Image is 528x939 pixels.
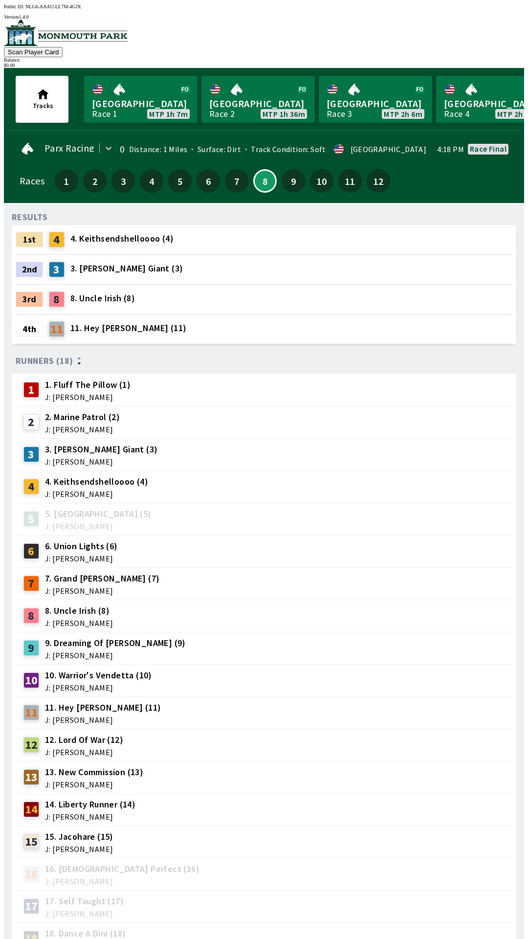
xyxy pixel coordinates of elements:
span: [GEOGRAPHIC_DATA] [92,97,190,110]
button: 6 [197,169,220,193]
span: 5. [GEOGRAPHIC_DATA] (5) [45,508,152,520]
div: 9 [23,640,39,656]
div: Version 1.4.0 [4,14,524,20]
span: 1 [57,178,76,184]
span: [GEOGRAPHIC_DATA] [327,97,424,110]
span: J: [PERSON_NAME] [45,748,123,756]
div: $ 0.00 [4,63,524,68]
a: [GEOGRAPHIC_DATA]Race 1MTP 1h 7m [84,76,198,123]
span: 10 [312,178,331,184]
div: 10 [23,672,39,688]
div: 7 [23,576,39,591]
div: 4 [49,232,65,247]
div: 3 [23,447,39,462]
span: J: [PERSON_NAME] [45,845,113,853]
button: 11 [338,169,362,193]
span: 14. Liberty Runner (14) [45,798,135,811]
div: 12 [23,737,39,753]
div: Race 2 [209,110,235,118]
div: 4 [23,479,39,494]
span: 13. New Commission (13) [45,766,143,779]
div: 15 [23,834,39,850]
span: Surface: Dirt [187,144,241,154]
div: 3rd [16,291,43,307]
div: 11 [49,321,65,337]
span: 9 [284,178,303,184]
button: 10 [310,169,333,193]
button: 2 [83,169,107,193]
span: MTP 2h 6m [384,110,422,118]
span: 4 [142,178,161,184]
span: 16. [DEMOGRAPHIC_DATA] Perfect (16) [45,863,199,875]
span: J: [PERSON_NAME] [45,555,118,562]
span: 11. Hey [PERSON_NAME] (11) [45,701,161,714]
span: 5 [171,178,189,184]
button: 8 [253,169,277,193]
div: Race 1 [92,110,117,118]
span: J: [PERSON_NAME] [45,813,135,821]
span: J: [PERSON_NAME] [45,425,120,433]
div: 0 [119,145,125,153]
span: Tracks [33,101,53,110]
div: 11 [23,705,39,720]
span: J: [PERSON_NAME] [45,877,199,885]
div: Race 4 [444,110,469,118]
div: RESULTS [12,213,48,221]
span: J: [PERSON_NAME] [45,522,152,530]
span: Runners (18) [16,357,73,365]
span: [GEOGRAPHIC_DATA] [209,97,307,110]
span: 4:18 PM [437,145,464,153]
span: Distance: 1 Miles [129,144,188,154]
button: 9 [282,169,305,193]
span: 7. Grand [PERSON_NAME] (7) [45,572,159,585]
span: J: [PERSON_NAME] [45,781,143,788]
span: 11. Hey [PERSON_NAME] (11) [70,322,186,335]
a: [GEOGRAPHIC_DATA]Race 2MTP 1h 36m [201,76,315,123]
span: 3. [PERSON_NAME] Giant (3) [45,443,157,456]
div: 6 [23,543,39,559]
div: Race final [470,145,506,153]
span: 10. Warrior's Vendetta (10) [45,669,152,682]
button: Tracks [16,76,68,123]
span: 1. Fluff The Pillow (1) [45,379,131,391]
span: 17. Self Taught (17) [45,895,124,908]
div: 8 [49,291,65,307]
div: 13 [23,769,39,785]
span: J: [PERSON_NAME] [45,587,159,595]
span: 12 [369,178,388,184]
div: 3 [49,262,65,277]
div: 17 [23,898,39,914]
div: Runners (18) [16,356,512,366]
span: 4. Keithsendshelloooo (4) [45,475,148,488]
button: 7 [225,169,248,193]
span: 15. Jacohare (15) [45,830,113,843]
img: venue logo [4,20,128,46]
span: 11 [341,178,359,184]
div: Races [20,177,44,185]
div: 8 [23,608,39,624]
div: 16 [23,866,39,882]
div: [GEOGRAPHIC_DATA] [351,145,427,153]
span: 3 [114,178,132,184]
span: J: [PERSON_NAME] [45,619,113,627]
span: 7 [227,178,246,184]
span: J: [PERSON_NAME] [45,716,161,724]
span: Parx Racing [44,144,94,152]
span: J: [PERSON_NAME] [45,393,131,401]
span: 8. Uncle Irish (8) [70,292,135,305]
div: 4th [16,321,43,337]
div: Race 3 [327,110,352,118]
span: J: [PERSON_NAME] [45,910,124,917]
div: 2 [23,414,39,430]
div: 2nd [16,262,43,277]
button: 4 [140,169,163,193]
span: 3. [PERSON_NAME] Giant (3) [70,262,183,275]
div: 1st [16,232,43,247]
span: Track Condition: Soft [241,144,326,154]
span: MTP 1h 7m [149,110,188,118]
span: 2. Marine Patrol (2) [45,411,120,424]
span: 8 [257,179,273,183]
span: J: [PERSON_NAME] [45,490,148,498]
span: MTP 1h 36m [263,110,305,118]
button: 3 [111,169,135,193]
